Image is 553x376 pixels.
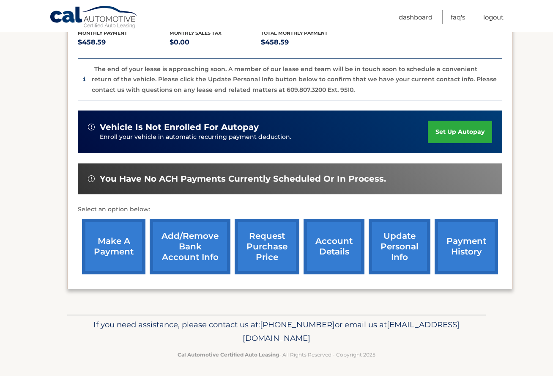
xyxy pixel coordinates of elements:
[92,65,497,94] p: The end of your lease is approaching soon. A member of our lease end team will be in touch soon t...
[150,219,230,274] a: Add/Remove bank account info
[428,121,492,143] a: set up autopay
[261,30,328,36] span: Total Monthly Payment
[170,30,222,36] span: Monthly sales Tax
[88,124,95,130] img: alert-white.svg
[88,175,95,182] img: alert-white.svg
[369,219,430,274] a: update personal info
[100,122,259,133] span: vehicle is not enrolled for autopay
[170,36,261,48] p: $0.00
[78,30,127,36] span: Monthly Payment
[435,219,498,274] a: payment history
[451,10,465,24] a: FAQ's
[73,318,480,345] p: If you need assistance, please contact us at: or email us at
[100,174,386,184] span: You have no ACH payments currently scheduled or in process.
[49,6,138,30] a: Cal Automotive
[260,320,335,329] span: [PHONE_NUMBER]
[261,36,353,48] p: $458.59
[178,351,279,358] strong: Cal Automotive Certified Auto Leasing
[78,36,170,48] p: $458.59
[78,205,502,215] p: Select an option below:
[483,10,504,24] a: Logout
[100,133,428,142] p: Enroll your vehicle in automatic recurring payment deduction.
[82,219,145,274] a: make a payment
[73,350,480,359] p: - All Rights Reserved - Copyright 2025
[235,219,299,274] a: request purchase price
[304,219,364,274] a: account details
[399,10,433,24] a: Dashboard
